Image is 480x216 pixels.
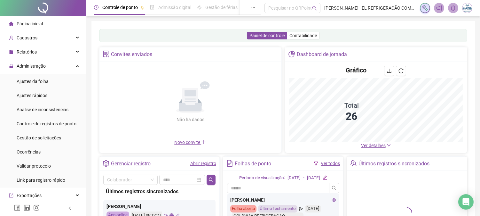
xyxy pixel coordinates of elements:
[421,4,429,12] img: sparkle-icon.fc2bf0ac1784a2077858766a79e2daf3.svg
[398,68,404,73] span: reload
[303,175,304,181] div: -
[102,5,138,10] span: Controle de ponto
[361,143,386,148] span: Ver detalhes
[314,161,318,166] span: filter
[68,206,72,211] span: left
[350,160,357,167] span: team
[249,33,285,38] span: Painel de controle
[24,204,30,211] span: linkedin
[197,5,201,10] span: sun
[258,205,297,212] div: Último fechamento
[158,5,191,10] span: Admissão digital
[436,5,442,11] span: notification
[103,51,109,57] span: solution
[17,135,61,140] span: Gestão de solicitações
[305,205,321,212] div: [DATE]
[111,158,151,169] div: Gerenciar registro
[103,160,109,167] span: setting
[297,49,347,60] div: Dashboard de jornada
[239,175,285,181] div: Período de visualização:
[332,198,336,202] span: eye
[17,49,37,54] span: Relatórios
[299,205,303,212] span: send
[140,6,144,10] span: pushpin
[161,116,220,123] div: Não há dados
[17,193,42,198] span: Exportações
[462,3,472,13] img: 29308
[106,203,212,210] div: [PERSON_NAME]
[9,21,13,26] span: home
[361,143,391,148] a: Ver detalhes down
[9,50,13,54] span: file
[289,33,317,38] span: Contabilidade
[17,79,49,84] span: Ajustes da folha
[150,5,154,10] span: file-done
[17,63,46,69] span: Administração
[251,5,256,10] span: ellipsis
[387,68,392,73] span: download
[307,175,320,181] div: [DATE]
[358,158,429,169] div: Últimos registros sincronizados
[33,204,40,211] span: instagram
[9,36,13,40] span: user-add
[17,93,47,98] span: Ajustes rápidos
[17,121,76,126] span: Controle de registros de ponto
[226,160,233,167] span: file-text
[17,178,65,183] span: Link para registro rápido
[346,66,366,75] h4: Gráfico
[17,107,68,112] span: Análise de inconsistências
[106,187,213,195] div: Últimos registros sincronizados
[230,196,336,204] div: [PERSON_NAME]
[190,161,216,166] a: Abrir registro
[387,143,391,147] span: down
[17,149,41,154] span: Ocorrências
[9,64,13,68] span: lock
[205,5,238,10] span: Gestão de férias
[14,204,20,211] span: facebook
[324,4,416,12] span: [PERSON_NAME] - EL REFRIGERAÇÃO COMERCIO ATACADISTA E VAREJISTA DE EQUIPAMENT LTDA EPP
[287,175,301,181] div: [DATE]
[174,140,206,145] span: Novo convite
[332,186,337,191] span: search
[17,21,43,26] span: Página inicial
[323,175,327,179] span: edit
[94,5,98,10] span: clock-circle
[209,177,214,182] span: search
[111,49,152,60] div: Convites enviados
[458,194,474,210] div: Open Intercom Messenger
[17,163,51,169] span: Validar protocolo
[321,161,340,166] a: Ver todos
[450,5,456,11] span: bell
[288,51,295,57] span: pie-chart
[312,6,317,11] span: search
[235,158,271,169] div: Folhas de ponto
[230,205,256,212] div: Folha aberta
[9,193,13,198] span: export
[201,139,206,145] span: plus
[17,35,37,40] span: Cadastros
